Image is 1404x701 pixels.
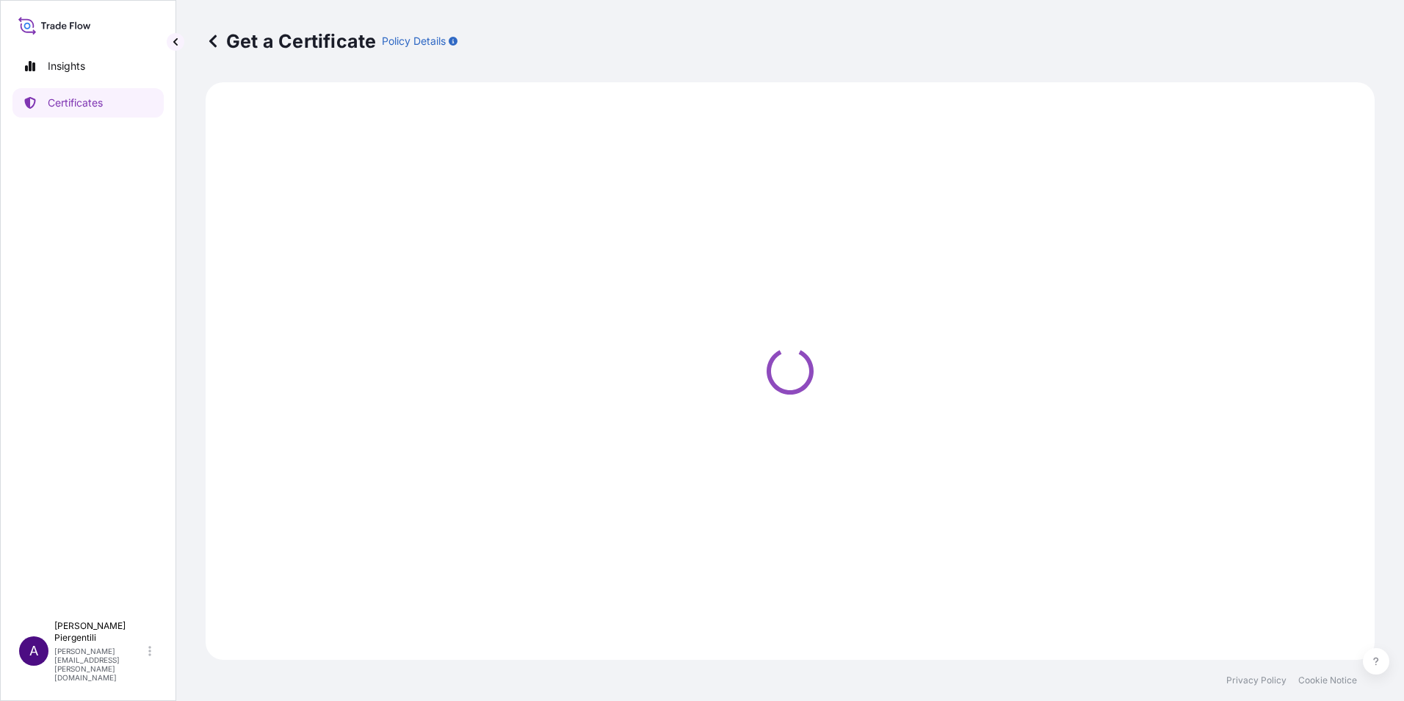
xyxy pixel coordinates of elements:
p: Certificates [48,96,103,110]
p: [PERSON_NAME] Piergentili [54,620,145,644]
p: Insights [48,59,85,73]
a: Insights [12,51,164,81]
p: Policy Details [382,34,446,48]
a: Certificates [12,88,164,118]
span: A [29,644,38,658]
div: Loading [214,91,1366,651]
a: Privacy Policy [1226,675,1287,686]
p: [PERSON_NAME][EMAIL_ADDRESS][PERSON_NAME][DOMAIN_NAME] [54,647,145,682]
p: Get a Certificate [206,29,376,53]
a: Cookie Notice [1298,675,1357,686]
